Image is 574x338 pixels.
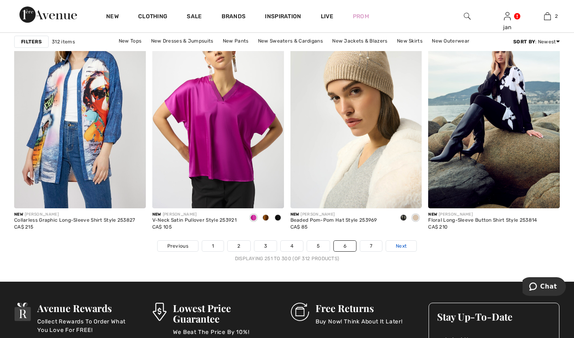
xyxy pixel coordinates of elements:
a: 2 [228,241,250,251]
span: Previous [167,242,188,250]
a: New Jackets & Blazers [328,36,391,46]
span: CA$ 85 [290,224,308,230]
a: 3 [254,241,277,251]
h3: Avenue Rewards [37,303,136,313]
span: CA$ 105 [152,224,172,230]
nav: Page navigation [14,240,560,262]
h3: Stay Up-To-Date [437,311,551,322]
a: Previous [158,241,198,251]
iframe: Opens a widget where you can chat to one of our agents [523,277,566,297]
div: Cosmos [248,212,260,225]
a: 6 [334,241,356,251]
a: New [106,13,119,21]
span: Inspiration [265,13,301,21]
div: Taupe melange [410,212,422,225]
img: My Info [504,11,511,21]
div: Black [397,212,410,225]
span: New [428,212,437,217]
a: New Skirts [393,36,427,46]
img: Avenue Rewards [15,303,31,321]
div: V-Neck Satin Pullover Style 253921 [152,218,237,223]
span: New [14,212,23,217]
img: Collarless Graphic Long-Sleeve Shirt Style 253827. Blue/orange [14,11,146,208]
a: New Dresses & Jumpsuits [147,36,218,46]
a: Sale [187,13,202,21]
a: 1 [202,241,224,251]
a: 5 [307,241,329,251]
strong: Sort By [513,39,535,45]
span: Next [396,242,407,250]
span: 2 [555,13,558,20]
strong: Filters [21,38,42,45]
p: Collect Rewards To Order What You Love For FREE! [37,317,136,334]
div: Displaying 251 to 300 (of 312 products) [14,255,560,262]
span: CA$ 210 [428,224,448,230]
a: 7 [360,241,382,251]
a: Prom [353,12,369,21]
span: New [290,212,299,217]
h3: Lowest Price Guarantee [173,303,274,324]
img: 1ère Avenue [19,6,77,23]
div: [PERSON_NAME] [14,212,135,218]
a: Brands [222,13,246,21]
img: Beaded Pom-Pom Hat Style 253969. Black [290,11,422,208]
div: jan [488,23,527,32]
img: Floral Long-Sleeve Button Shirt Style 253814. Black/Off White [428,11,560,208]
img: search the website [464,11,471,21]
div: : Newest [513,38,560,45]
span: CA$ 215 [14,224,33,230]
img: My Bag [544,11,551,21]
img: V-Neck Satin Pullover Style 253921. Black [152,11,284,208]
a: Clothing [138,13,167,21]
div: Whisky [260,212,272,225]
a: New Pants [219,36,253,46]
h3: Free Returns [316,303,403,313]
a: New Sweaters & Cardigans [254,36,327,46]
div: Black [272,212,284,225]
div: Floral Long-Sleeve Button Shirt Style 253814 [428,218,537,223]
a: Live [321,12,333,21]
img: Free Returns [291,303,309,321]
a: 2 [528,11,567,21]
a: New Tops [115,36,145,46]
img: Lowest Price Guarantee [153,303,166,321]
a: New Outerwear [428,36,474,46]
div: [PERSON_NAME] [152,212,237,218]
div: Collarless Graphic Long-Sleeve Shirt Style 253827 [14,218,135,223]
p: Buy Now! Think About It Later! [316,317,403,334]
span: New [152,212,161,217]
div: Beaded Pom-Pom Hat Style 253969 [290,218,377,223]
div: [PERSON_NAME] [428,212,537,218]
a: 4 [281,241,303,251]
a: Next [386,241,416,251]
a: Sign In [504,12,511,20]
span: 312 items [52,38,75,45]
div: [PERSON_NAME] [290,212,377,218]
